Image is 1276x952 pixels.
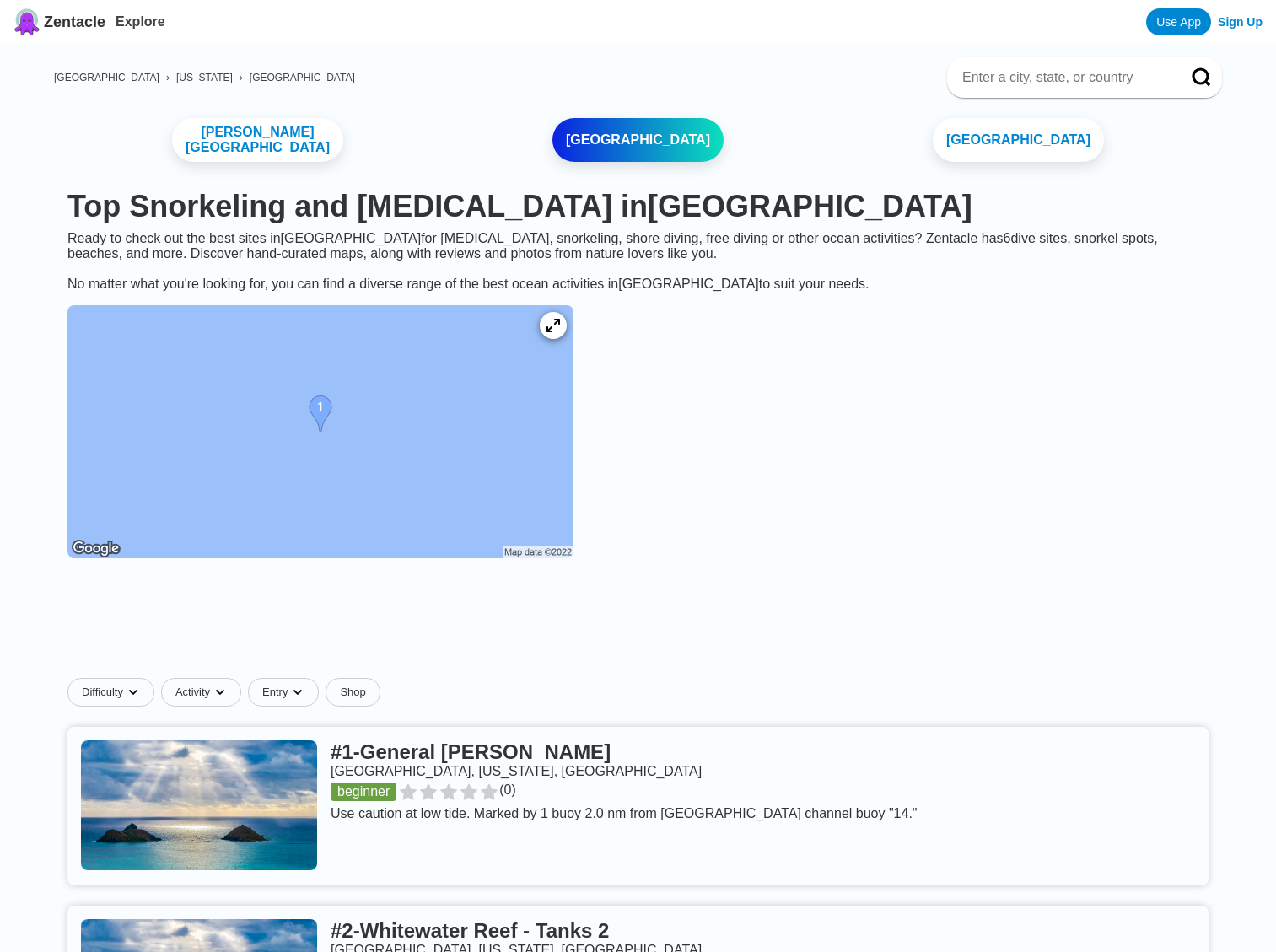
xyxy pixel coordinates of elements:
img: Zentacle logo [13,8,40,35]
span: Zentacle [44,13,105,31]
img: dropdown caret [213,686,227,699]
div: Ready to check out the best sites in [GEOGRAPHIC_DATA] for [MEDICAL_DATA], snorkeling, shore divi... [54,231,1222,292]
img: dropdown caret [127,686,140,699]
a: Sign Up [1218,15,1263,29]
input: Enter a city, state, or country [961,69,1168,86]
a: Use App [1146,8,1211,35]
a: Zentacle logoZentacle [13,8,105,35]
span: › [166,72,170,83]
a: [GEOGRAPHIC_DATA] [552,118,724,162]
iframe: Advertisement [229,589,1047,664]
a: [US_STATE] [176,72,233,83]
a: Explore [116,14,165,29]
span: › [240,72,243,83]
a: [PERSON_NAME][GEOGRAPHIC_DATA] [172,118,343,162]
img: dropdown caret [291,686,304,699]
button: Activitydropdown caret [161,678,248,707]
a: [GEOGRAPHIC_DATA] [54,72,159,83]
button: Difficultydropdown caret [67,678,161,707]
img: Hilton Head Island dive site map [67,305,573,558]
a: Shop [326,678,380,707]
a: [GEOGRAPHIC_DATA] [250,72,355,83]
button: Entrydropdown caret [248,678,326,707]
span: Activity [175,686,210,699]
h1: Top Snorkeling and [MEDICAL_DATA] in [GEOGRAPHIC_DATA] [67,189,1209,224]
a: [GEOGRAPHIC_DATA] [933,118,1104,162]
span: Entry [262,686,288,699]
span: Difficulty [82,686,123,699]
a: Hilton Head Island dive site map [54,292,587,575]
